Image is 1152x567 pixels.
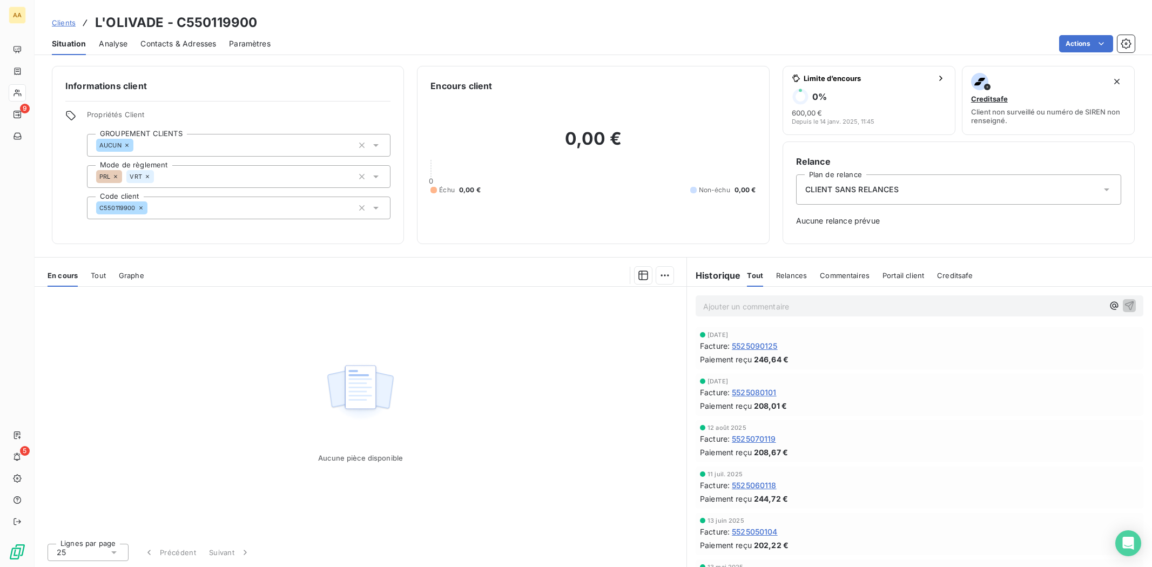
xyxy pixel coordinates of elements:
[95,13,257,32] h3: L'OLIVADE - C550119900
[91,271,106,280] span: Tout
[9,6,26,24] div: AA
[52,18,76,27] span: Clients
[459,185,481,195] span: 0,00 €
[820,271,870,280] span: Commentaires
[137,541,203,564] button: Précédent
[971,107,1126,125] span: Client non surveillé ou numéro de SIREN non renseigné.
[804,74,932,83] span: Limite d’encours
[796,215,1121,226] span: Aucune relance prévue
[318,454,403,462] span: Aucune pièce disponible
[792,109,822,117] span: 600,00 €
[99,173,110,180] span: PRL
[700,387,730,398] span: Facture :
[52,38,86,49] span: Situation
[699,185,730,195] span: Non-échu
[776,271,807,280] span: Relances
[700,493,752,504] span: Paiement reçu
[708,471,743,477] span: 11 juil. 2025
[99,38,127,49] span: Analyse
[119,271,144,280] span: Graphe
[439,185,455,195] span: Échu
[87,110,390,125] span: Propriétés Client
[99,142,122,148] span: AUCUN
[962,66,1135,135] button: CreditsafeClient non surveillé ou numéro de SIREN non renseigné.
[154,172,163,181] input: Ajouter une valeur
[430,128,756,160] h2: 0,00 €
[812,91,827,102] h6: 0 %
[20,104,30,113] span: 9
[747,271,763,280] span: Tout
[783,66,955,135] button: Limite d’encours0%600,00 €Depuis le 14 janv. 2025, 11:45
[754,539,789,551] span: 202,22 €
[732,387,777,398] span: 5525080101
[754,354,789,365] span: 246,64 €
[430,79,492,92] h6: Encours client
[700,447,752,458] span: Paiement reçu
[99,205,136,211] span: C550119900
[147,203,156,213] input: Ajouter une valeur
[732,526,778,537] span: 5525050104
[708,424,746,431] span: 12 août 2025
[754,493,788,504] span: 244,72 €
[700,539,752,551] span: Paiement reçu
[708,378,728,384] span: [DATE]
[971,94,1008,103] span: Creditsafe
[57,547,66,558] span: 25
[9,543,26,561] img: Logo LeanPay
[700,354,752,365] span: Paiement reçu
[754,447,788,458] span: 208,67 €
[48,271,78,280] span: En cours
[687,269,741,282] h6: Historique
[792,118,874,125] span: Depuis le 14 janv. 2025, 11:45
[700,340,730,352] span: Facture :
[805,184,899,195] span: CLIENT SANS RELANCES
[20,446,30,456] span: 5
[732,433,776,444] span: 5525070119
[65,79,390,92] h6: Informations client
[1059,35,1113,52] button: Actions
[732,340,778,352] span: 5525090125
[735,185,756,195] span: 0,00 €
[708,332,728,338] span: [DATE]
[1115,530,1141,556] div: Open Intercom Messenger
[937,271,973,280] span: Creditsafe
[708,517,744,524] span: 13 juin 2025
[754,400,787,411] span: 208,01 €
[700,526,730,537] span: Facture :
[52,17,76,28] a: Clients
[140,38,216,49] span: Contacts & Adresses
[326,359,395,426] img: Empty state
[130,173,142,180] span: VRT
[732,480,777,491] span: 5525060118
[700,400,752,411] span: Paiement reçu
[796,155,1121,168] h6: Relance
[700,480,730,491] span: Facture :
[882,271,924,280] span: Portail client
[229,38,271,49] span: Paramètres
[700,433,730,444] span: Facture :
[133,140,142,150] input: Ajouter une valeur
[203,541,257,564] button: Suivant
[429,177,433,185] span: 0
